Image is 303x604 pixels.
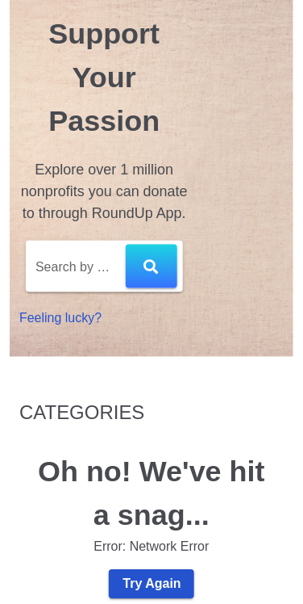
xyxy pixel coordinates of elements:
[19,159,189,224] h2: Explore over 1 million nonprofits you can donate to through RoundUp App.
[19,399,284,428] p: CATEGORIES
[29,451,274,538] h1: Oh no! We've hit a snag...
[19,308,189,328] p: Feeling lucky?
[109,570,194,599] button: Try Again
[29,538,274,557] p: Error: Network Error
[19,12,189,143] h1: Support Your Passion
[122,577,181,592] span: Try Again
